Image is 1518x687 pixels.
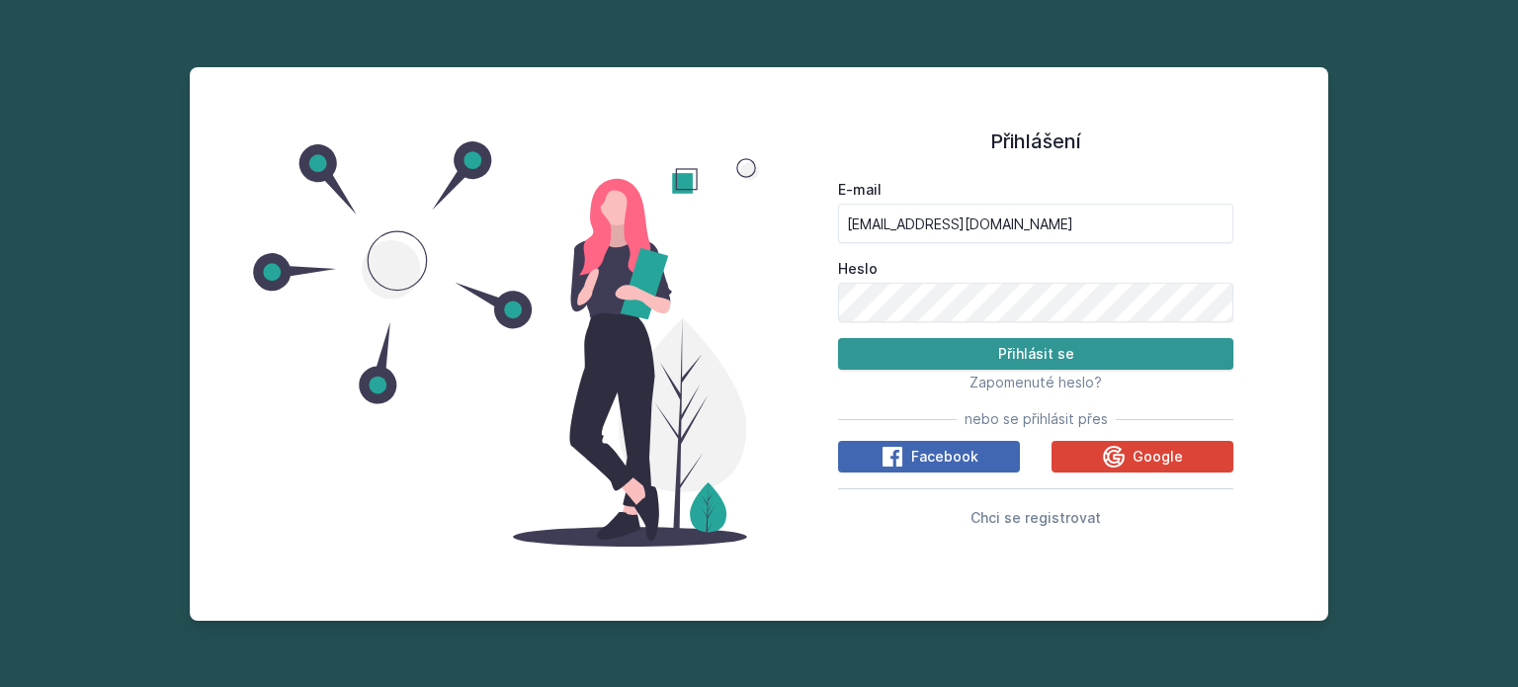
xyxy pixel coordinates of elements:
span: Chci se registrovat [970,509,1101,526]
button: Facebook [838,441,1020,472]
label: E-mail [838,180,1233,200]
span: nebo se přihlásit přes [965,409,1108,429]
span: Zapomenuté heslo? [970,374,1102,390]
h1: Přihlášení [838,127,1233,156]
span: Facebook [911,447,978,467]
label: Heslo [838,259,1233,279]
button: Přihlásit se [838,338,1233,370]
button: Google [1052,441,1233,472]
input: Tvoje e-mailová adresa [838,204,1233,243]
span: Google [1133,447,1183,467]
button: Chci se registrovat [970,505,1101,529]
